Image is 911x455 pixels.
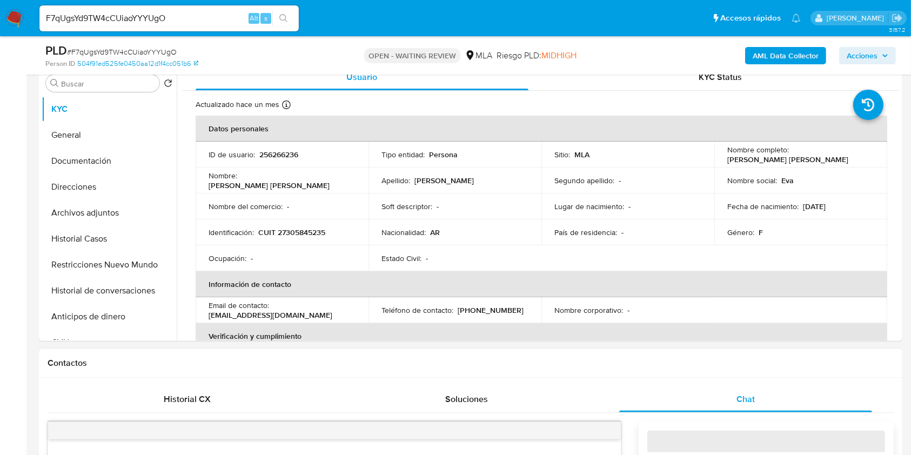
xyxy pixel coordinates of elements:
a: Salir [892,12,903,24]
button: Documentación [42,148,177,174]
p: Tipo entidad : [381,150,425,159]
p: [DATE] [803,202,826,211]
p: Fecha de nacimiento : [727,202,799,211]
span: Soluciones [445,393,488,405]
p: Apellido : [381,176,410,185]
button: KYC [42,96,177,122]
input: Buscar [61,79,155,89]
p: Eva [781,176,794,185]
span: # F7qUgsYd9TW4cCUiaoYYYUgO [67,46,177,57]
button: Acciones [839,47,896,64]
p: MLA [574,150,590,159]
p: - [628,202,631,211]
p: [PERSON_NAME] [PERSON_NAME] [209,180,330,190]
p: Ocupación : [209,253,246,263]
button: General [42,122,177,148]
p: País de residencia : [554,227,617,237]
p: Estado Civil : [381,253,421,263]
button: Restricciones Nuevo Mundo [42,252,177,278]
b: Person ID [45,59,75,69]
button: Historial Casos [42,226,177,252]
span: Chat [736,393,755,405]
span: Acciones [847,47,877,64]
p: Persona [429,150,458,159]
span: Riesgo PLD: [497,50,577,62]
p: - [619,176,621,185]
p: CUIT 27305845235 [258,227,325,237]
p: ID de usuario : [209,150,255,159]
span: Accesos rápidos [720,12,781,24]
p: - [627,305,629,315]
p: Teléfono de contacto : [381,305,453,315]
p: Email de contacto : [209,300,269,310]
button: Buscar [50,79,59,88]
p: Segundo apellido : [554,176,614,185]
b: PLD [45,42,67,59]
p: [EMAIL_ADDRESS][DOMAIN_NAME] [209,310,332,320]
p: F [759,227,763,237]
button: AML Data Collector [745,47,826,64]
button: Anticipos de dinero [42,304,177,330]
p: [PERSON_NAME] [414,176,474,185]
button: Historial de conversaciones [42,278,177,304]
p: AR [430,227,440,237]
p: Sitio : [554,150,570,159]
p: Soft descriptor : [381,202,432,211]
p: - [287,202,289,211]
p: Nombre : [209,171,237,180]
p: - [437,202,439,211]
span: KYC Status [699,71,742,83]
span: MIDHIGH [541,49,577,62]
input: Buscar usuario o caso... [39,11,299,25]
th: Información de contacto [196,271,887,297]
p: Nombre del comercio : [209,202,283,211]
span: Alt [250,13,258,23]
button: search-icon [272,11,294,26]
button: Archivos adjuntos [42,200,177,226]
button: Direcciones [42,174,177,200]
p: Nombre corporativo : [554,305,623,315]
th: Datos personales [196,116,887,142]
p: Actualizado hace un mes [196,99,279,110]
p: OPEN - WAITING REVIEW [364,48,460,63]
p: - [426,253,428,263]
p: Nombre social : [727,176,777,185]
span: 3.157.2 [889,25,906,34]
p: - [251,253,253,263]
span: s [264,13,267,23]
th: Verificación y cumplimiento [196,323,887,349]
p: Lugar de nacimiento : [554,202,624,211]
button: Volver al orden por defecto [164,79,172,91]
button: CVU [42,330,177,356]
p: Identificación : [209,227,254,237]
p: [PHONE_NUMBER] [458,305,524,315]
p: Nacionalidad : [381,227,426,237]
p: Nombre completo : [727,145,789,155]
p: 256266236 [259,150,298,159]
p: Género : [727,227,754,237]
p: [PERSON_NAME] [PERSON_NAME] [727,155,848,164]
b: AML Data Collector [753,47,819,64]
h1: Contactos [48,358,894,369]
a: 504f91ed525fe0450aa12d1f4cc051b6 [77,59,198,69]
p: - [621,227,624,237]
span: Usuario [346,71,377,83]
a: Notificaciones [792,14,801,23]
span: ‌ [647,431,885,452]
span: Historial CX [164,393,211,405]
p: juanbautista.fernandez@mercadolibre.com [827,13,888,23]
div: MLA [465,50,492,62]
